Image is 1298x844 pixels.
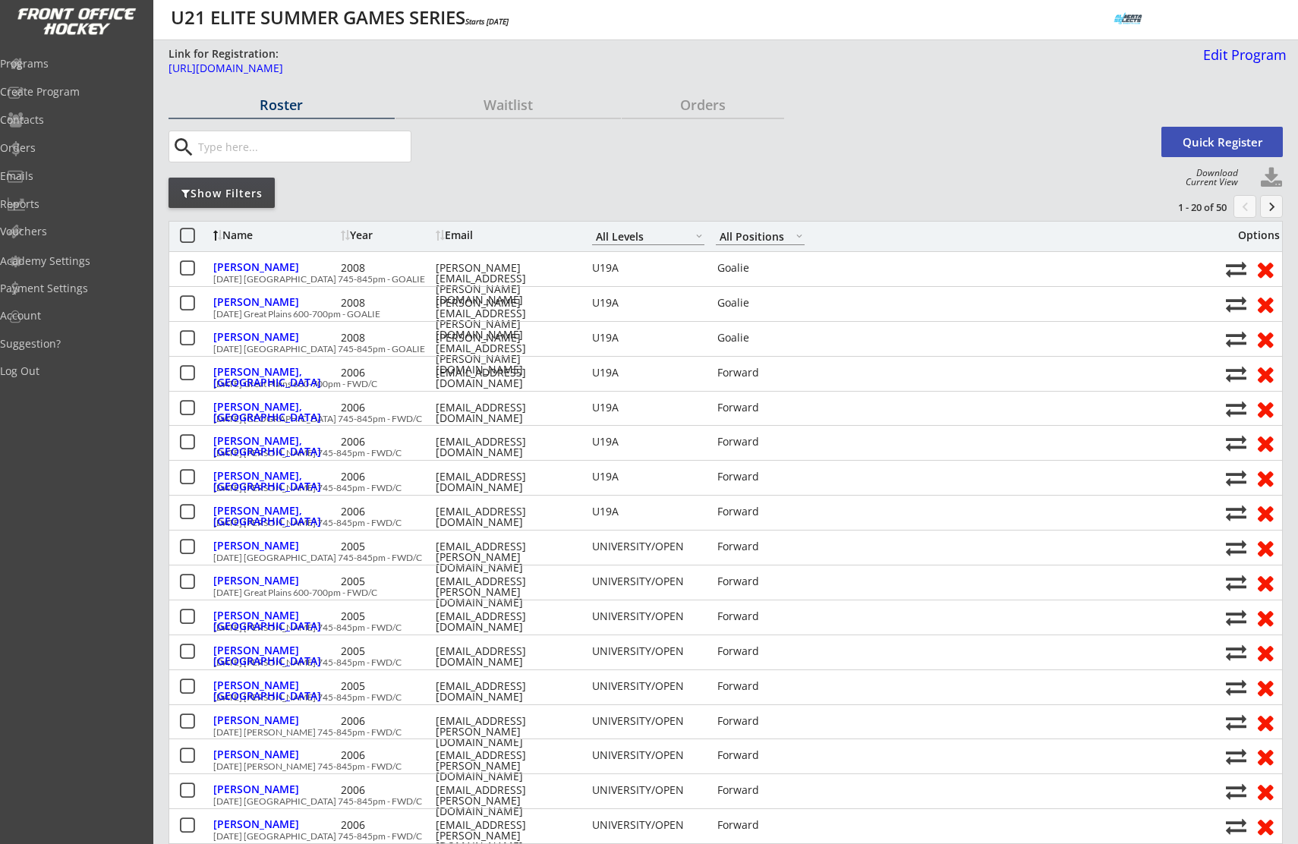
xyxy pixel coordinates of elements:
div: [PERSON_NAME], [GEOGRAPHIC_DATA] [213,402,337,423]
div: Forward [717,506,806,517]
div: [DATE] [GEOGRAPHIC_DATA] 745-845pm - GOALIE [213,275,1218,284]
button: Remove from roster (no refund) [1251,397,1279,420]
div: [DATE] Great Plains 600-700pm - GOALIE [213,310,1218,319]
div: [PERSON_NAME] [213,262,337,272]
div: [PERSON_NAME], [GEOGRAPHIC_DATA] [213,505,337,527]
div: UNIVERSITY/OPEN [592,716,704,726]
button: Remove from roster (no refund) [1251,710,1279,734]
input: Type here... [195,131,411,162]
button: Move player [1226,677,1246,698]
div: Email [436,230,572,241]
div: 2005 [341,681,432,691]
div: Name [213,230,337,241]
button: Click to download full roster. Your browser settings may try to block it, check your security set... [1260,167,1283,190]
div: 1 - 20 of 50 [1148,200,1227,214]
button: Move player [1226,398,1246,419]
div: [EMAIL_ADDRESS][DOMAIN_NAME] [436,681,572,702]
a: [URL][DOMAIN_NAME] [169,63,934,82]
div: 2005 [341,646,432,657]
div: Forward [717,402,806,413]
div: [PERSON_NAME] [213,297,337,307]
div: [PERSON_NAME][EMAIL_ADDRESS][PERSON_NAME][DOMAIN_NAME] [436,332,572,375]
div: Forward [717,471,806,482]
div: Roster [169,98,395,112]
div: [EMAIL_ADDRESS][PERSON_NAME][DOMAIN_NAME] [436,716,572,748]
div: [DATE] [GEOGRAPHIC_DATA] 745-845pm - FWD/C [213,414,1218,424]
button: Move player [1226,572,1246,593]
div: Forward [717,541,806,552]
button: Remove from roster (no refund) [1251,641,1279,664]
div: Forward [717,367,806,378]
div: [DATE] Great Plains 600-700pm - FWD/C [213,379,1218,389]
a: Edit Program [1197,48,1287,74]
div: UNIVERSITY/OPEN [592,750,704,761]
div: [DATE] [GEOGRAPHIC_DATA] 745-845pm - FWD/C [213,832,1218,841]
div: 2008 [341,332,432,343]
div: UNIVERSITY/OPEN [592,820,704,830]
button: Move player [1226,537,1246,558]
div: Options [1226,230,1280,241]
div: [EMAIL_ADDRESS][DOMAIN_NAME] [436,506,572,527]
div: [DATE] [PERSON_NAME] 745-845pm - FWD/C [213,449,1218,458]
div: 2006 [341,367,432,378]
div: UNIVERSITY/OPEN [592,611,704,622]
div: 2008 [341,263,432,273]
div: [EMAIL_ADDRESS][PERSON_NAME][DOMAIN_NAME] [436,576,572,608]
div: Forward [717,576,806,587]
button: Move player [1226,259,1246,279]
button: Move player [1226,329,1246,349]
div: Goalie [717,263,806,273]
div: [URL][DOMAIN_NAME] [169,63,934,74]
button: Remove from roster (no refund) [1251,745,1279,768]
div: U19A [592,436,704,447]
div: [PERSON_NAME], [GEOGRAPHIC_DATA] [213,367,337,388]
div: UNIVERSITY/OPEN [592,576,704,587]
button: Move player [1226,502,1246,523]
div: Forward [717,681,806,691]
div: [DATE] [PERSON_NAME] 745-845pm - FWD/C [213,693,1218,702]
button: Remove from roster (no refund) [1251,362,1279,386]
div: [DATE] [GEOGRAPHIC_DATA] 745-845pm - FWD/C [213,797,1218,806]
div: [EMAIL_ADDRESS][DOMAIN_NAME] [436,402,572,424]
div: 2006 [341,750,432,761]
div: Forward [717,611,806,622]
div: 2006 [341,716,432,726]
div: [PERSON_NAME], [GEOGRAPHIC_DATA] [213,471,337,492]
button: Move player [1226,433,1246,453]
div: [DATE] [PERSON_NAME] 745-845pm - FWD/C [213,483,1218,493]
div: 2008 [341,298,432,308]
div: Orders [622,98,784,112]
div: Forward [717,716,806,726]
div: UNIVERSITY/OPEN [592,541,704,552]
div: [EMAIL_ADDRESS][DOMAIN_NAME] [436,436,572,458]
div: [DATE] Great Plains 600-700pm - FWD/C [213,588,1218,597]
button: Remove from roster (no refund) [1251,779,1279,803]
button: Move player [1226,712,1246,732]
div: Show Filters [169,186,275,201]
div: [DATE] [PERSON_NAME] 745-845pm - FWD/C [213,518,1218,527]
button: Move player [1226,746,1246,767]
div: U19A [592,332,704,343]
div: [PERSON_NAME] [213,784,337,795]
div: U19A [592,471,704,482]
button: Move player [1226,642,1246,663]
div: [PERSON_NAME] [213,819,337,830]
div: [PERSON_NAME][GEOGRAPHIC_DATA] [213,680,337,701]
div: Download Current View [1178,168,1238,187]
button: search [171,135,196,159]
button: Move player [1226,781,1246,801]
button: Remove from roster (no refund) [1251,571,1279,594]
div: [EMAIL_ADDRESS][PERSON_NAME][DOMAIN_NAME] [436,541,572,573]
div: [EMAIL_ADDRESS][DOMAIN_NAME] [436,471,572,493]
div: U19A [592,298,704,308]
div: [DATE] [PERSON_NAME] 745-845pm - FWD/C [213,658,1218,667]
div: U19A [592,506,704,517]
div: [EMAIL_ADDRESS][DOMAIN_NAME] [436,367,572,389]
button: Move player [1226,468,1246,488]
button: Remove from roster (no refund) [1251,327,1279,351]
div: [EMAIL_ADDRESS][PERSON_NAME][DOMAIN_NAME] [436,785,572,817]
div: U19A [592,263,704,273]
button: chevron_left [1233,195,1256,218]
div: [PERSON_NAME][EMAIL_ADDRESS][PERSON_NAME][DOMAIN_NAME] [436,263,572,305]
div: [DATE] [PERSON_NAME] 745-845pm - FWD/C [213,623,1218,632]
